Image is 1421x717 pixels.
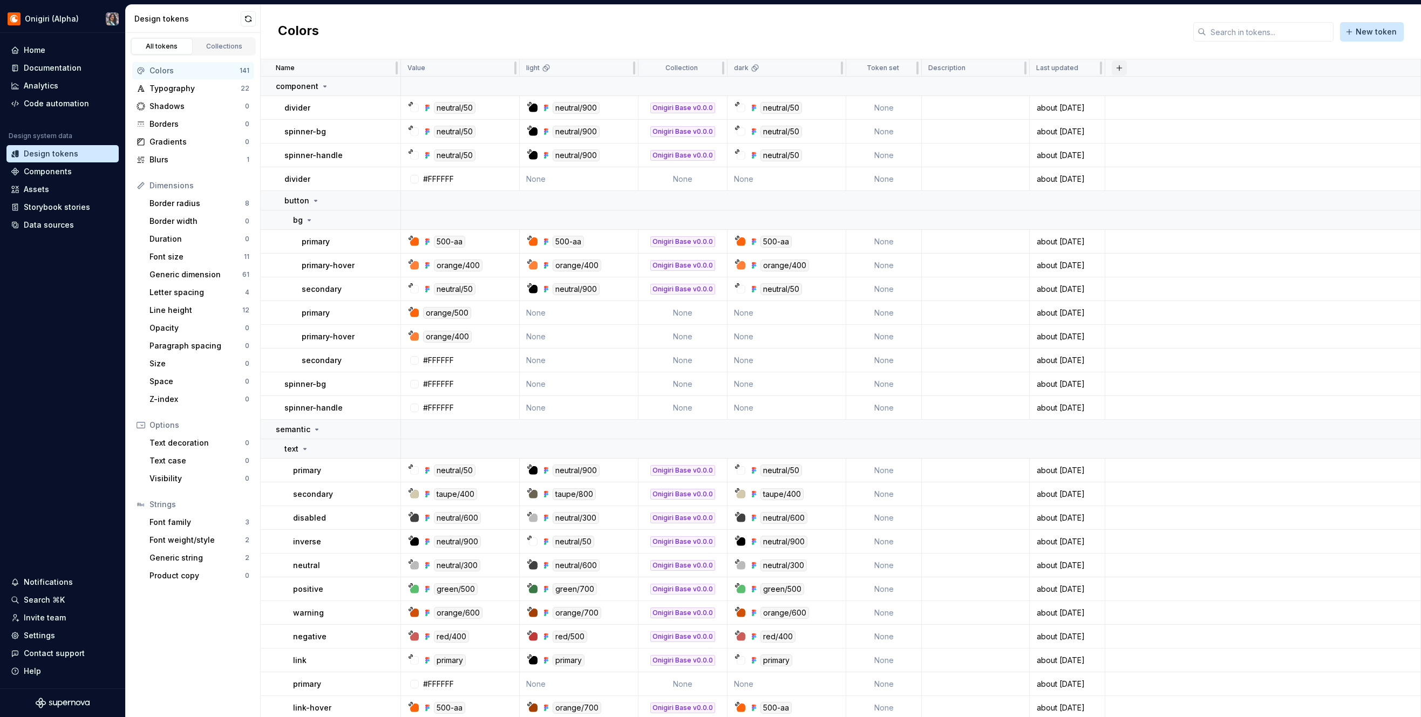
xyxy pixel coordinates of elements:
[728,349,846,372] td: None
[520,325,638,349] td: None
[867,64,899,72] p: Token set
[846,648,922,672] td: None
[1030,236,1104,247] div: about [DATE]
[149,119,245,129] div: Borders
[245,217,249,226] div: 0
[149,323,245,333] div: Opacity
[846,349,922,372] td: None
[25,13,79,24] div: Onigiri (Alpha)
[520,396,638,420] td: None
[145,567,254,584] a: Product copy0
[553,607,601,619] div: orange/700
[1030,331,1104,342] div: about [DATE]
[145,302,254,319] a: Line height12
[149,552,245,563] div: Generic string
[846,672,922,696] td: None
[149,340,245,351] div: Paragraph spacing
[423,331,472,343] div: orange/400
[135,42,189,51] div: All tokens
[928,64,966,72] p: Description
[553,488,596,500] div: taupe/800
[1030,402,1104,413] div: about [DATE]
[553,126,600,138] div: neutral/900
[149,180,249,191] div: Dimensions
[760,149,802,161] div: neutral/50
[24,98,89,109] div: Code automation
[132,151,254,168] a: Blurs1
[293,489,333,500] p: secondary
[638,396,728,420] td: None
[1340,22,1404,42] button: New token
[760,126,802,138] div: neutral/50
[434,536,481,548] div: neutral/900
[244,252,249,261] div: 11
[245,288,249,297] div: 4
[650,584,715,595] div: Onigiri Base v0.0.0
[846,625,922,648] td: None
[284,103,310,113] p: divider
[284,443,298,454] p: text
[728,301,846,325] td: None
[132,98,254,115] a: Shadows0
[434,236,465,248] div: 500-aa
[423,355,454,366] div: #FFFFFF
[650,513,715,523] div: Onigiri Base v0.0.0
[553,512,599,524] div: neutral/300
[553,536,594,548] div: neutral/50
[132,80,254,97] a: Typography22
[145,434,254,452] a: Text decoration0
[553,236,584,248] div: 500-aa
[145,470,254,487] a: Visibility0
[245,395,249,404] div: 0
[145,195,254,212] a: Border radius8
[434,559,480,571] div: neutral/300
[245,439,249,447] div: 0
[284,402,343,413] p: spinner-handle
[293,465,321,476] p: primary
[650,536,715,547] div: Onigiri Base v0.0.0
[1030,465,1104,476] div: about [DATE]
[728,672,846,696] td: None
[284,379,326,390] p: spinner-bg
[149,305,242,316] div: Line height
[1356,26,1397,37] span: New token
[520,672,638,696] td: None
[553,702,601,714] div: orange/700
[650,465,715,476] div: Onigiri Base v0.0.0
[293,215,303,226] p: bg
[302,236,330,247] p: primary
[760,465,802,476] div: neutral/50
[1030,489,1104,500] div: about [DATE]
[638,325,728,349] td: None
[145,355,254,372] a: Size0
[520,301,638,325] td: None
[760,236,792,248] div: 500-aa
[434,654,466,666] div: primary
[149,269,242,280] div: Generic dimension
[638,672,728,696] td: None
[760,631,796,643] div: red/400
[407,64,425,72] p: Value
[846,459,922,482] td: None
[638,301,728,325] td: None
[293,702,331,713] p: link-hover
[650,103,715,113] div: Onigiri Base v0.0.0
[434,465,475,476] div: neutral/50
[1030,584,1104,595] div: about [DATE]
[24,666,41,677] div: Help
[665,64,698,72] p: Collection
[650,260,715,271] div: Onigiri Base v0.0.0
[245,120,249,128] div: 0
[149,83,241,94] div: Typography
[434,607,482,619] div: orange/600
[36,698,90,708] svg: Supernova Logo
[760,702,792,714] div: 500-aa
[245,536,249,544] div: 2
[760,283,802,295] div: neutral/50
[760,260,809,271] div: orange/400
[1030,126,1104,137] div: about [DATE]
[734,64,749,72] p: dark
[149,438,245,448] div: Text decoration
[24,202,90,213] div: Storybook stories
[132,115,254,133] a: Borders0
